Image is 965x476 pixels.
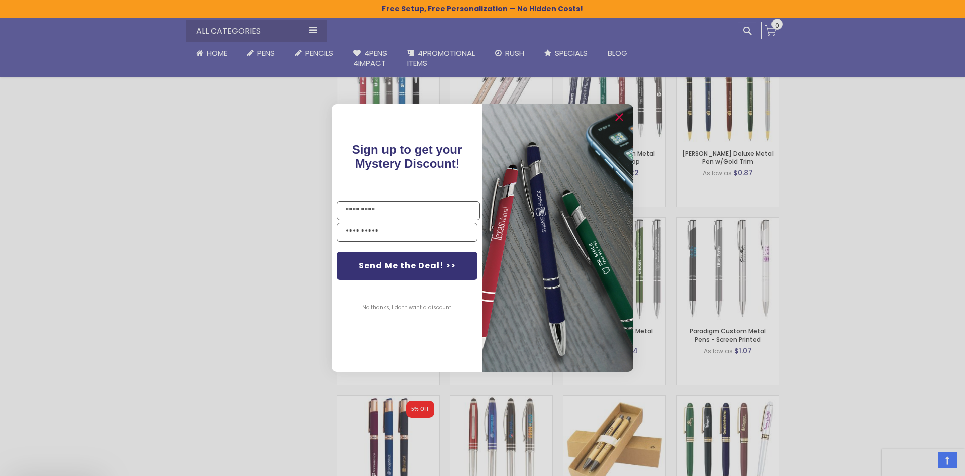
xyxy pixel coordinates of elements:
[482,104,633,372] img: 081b18bf-2f98-4675-a917-09431eb06994.jpeg
[882,449,965,476] iframe: Google Customer Reviews
[337,223,477,242] input: YOUR EMAIL
[611,109,627,125] button: Close dialog
[357,295,457,320] button: No thanks, I don't want a discount.
[337,252,477,280] button: Send Me the Deal! >>
[352,143,462,170] span: Sign up to get your Mystery Discount
[352,143,462,170] span: !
